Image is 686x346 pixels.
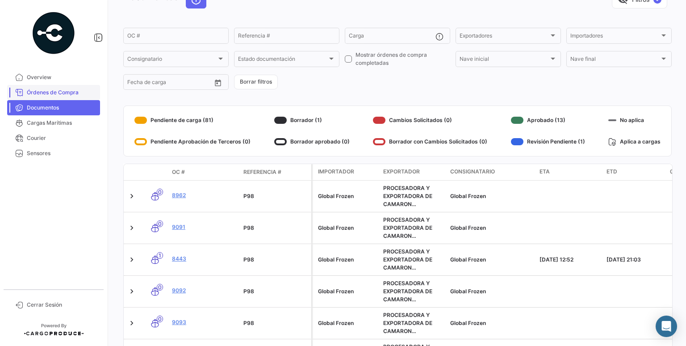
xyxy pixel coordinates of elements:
span: Global Frozen [450,224,486,231]
div: Global Frozen [318,256,376,264]
div: P98 [243,287,308,295]
div: Global Frozen [318,192,376,200]
div: No aplica [608,113,661,127]
a: Expand/Collapse Row [127,192,136,201]
datatable-header-cell: Importador [313,164,380,180]
span: Sensores [27,149,96,157]
span: Courier [27,134,96,142]
span: 0 [157,284,163,291]
div: Borrador (1) [274,113,350,127]
div: P98 [243,319,308,327]
a: Documentos [7,100,100,115]
span: Referencia # [243,168,281,176]
div: [DATE] 21:03 [607,256,666,264]
span: Cerrar Sesión [27,301,96,309]
datatable-header-cell: ETA [536,164,603,180]
datatable-header-cell: Referencia # [240,165,311,180]
span: Órdenes de Compra [27,89,96,97]
div: Global Frozen [318,287,376,295]
a: 9093 [172,318,236,326]
span: Estado documentación [238,57,327,63]
span: Global Frozen [450,320,486,326]
datatable-header-cell: ETD [603,164,670,180]
span: Documentos [27,104,96,112]
div: Borrador con Cambios Solicitados (0) [373,135,487,149]
div: Cambios Solicitados (0) [373,113,487,127]
div: Global Frozen [318,319,376,327]
span: 0 [157,220,163,227]
datatable-header-cell: OC # [168,165,240,180]
img: powered-by.png [31,11,76,55]
a: Expand/Collapse Row [127,255,136,264]
a: Cargas Marítimas [7,115,100,131]
div: Pendiente Aprobación de Terceros (0) [134,135,251,149]
div: PROCESADORA Y EXPORTADORA DE CAMARON PROCAMARONEX C. LTDA. [383,279,443,304]
a: 9092 [172,287,236,295]
span: Nave final [570,57,660,63]
input: Hasta [150,80,190,87]
span: OC # [172,168,185,176]
span: Nave inicial [460,57,549,63]
div: PROCESADORA Y EXPORTADORA DE CAMARON PROCAMARONEX C. LTDA. [383,248,443,272]
a: Overview [7,70,100,85]
span: Exportadores [460,34,549,40]
datatable-header-cell: Exportador [380,164,447,180]
span: 0 [157,189,163,195]
div: P98 [243,192,308,200]
div: Abrir Intercom Messenger [656,316,677,337]
div: P98 [243,224,308,232]
div: Borrador aprobado (0) [274,135,350,149]
span: Consignatario [127,57,217,63]
span: ETA [540,168,550,176]
button: Open calendar [211,76,225,89]
datatable-header-cell: Modo de Transporte [142,169,168,176]
span: ETD [607,168,617,176]
span: Global Frozen [450,288,486,295]
span: 1 [157,252,163,259]
span: Global Frozen [450,256,486,263]
span: Overview [27,73,96,81]
span: 0 [157,316,163,322]
a: Sensores [7,146,100,161]
div: [DATE] 12:52 [540,256,599,264]
div: Revisión Pendiente (1) [511,135,585,149]
div: Aprobado (13) [511,113,585,127]
input: Desde [127,80,143,87]
span: Global Frozen [450,193,486,199]
a: 9091 [172,223,236,231]
div: PROCESADORA Y EXPORTADORA DE CAMARON PROCAMARONEX C. LTDA. [383,184,443,208]
span: Consignatario [450,168,495,176]
span: Mostrar órdenes de compra completadas [356,51,450,67]
div: Aplica a cargas [608,135,661,149]
a: Expand/Collapse Row [127,319,136,328]
div: Global Frozen [318,224,376,232]
span: Importador [318,168,354,176]
span: Cargas Marítimas [27,119,96,127]
span: Importadores [570,34,660,40]
a: 8962 [172,191,236,199]
div: PROCESADORA Y EXPORTADORA DE CAMARON PROCAMARONEX C. LTDA. [383,311,443,335]
span: Exportador [383,168,420,176]
div: Pendiente de carga (81) [134,113,251,127]
div: PROCESADORA Y EXPORTADORA DE CAMARON PROCAMARONEX C. LTDA. [383,216,443,240]
datatable-header-cell: Consignatario [447,164,536,180]
button: Borrar filtros [234,75,278,89]
div: P98 [243,256,308,264]
a: 8443 [172,255,236,263]
a: Expand/Collapse Row [127,224,136,232]
a: Expand/Collapse Row [127,287,136,296]
a: Órdenes de Compra [7,85,100,100]
a: Courier [7,131,100,146]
